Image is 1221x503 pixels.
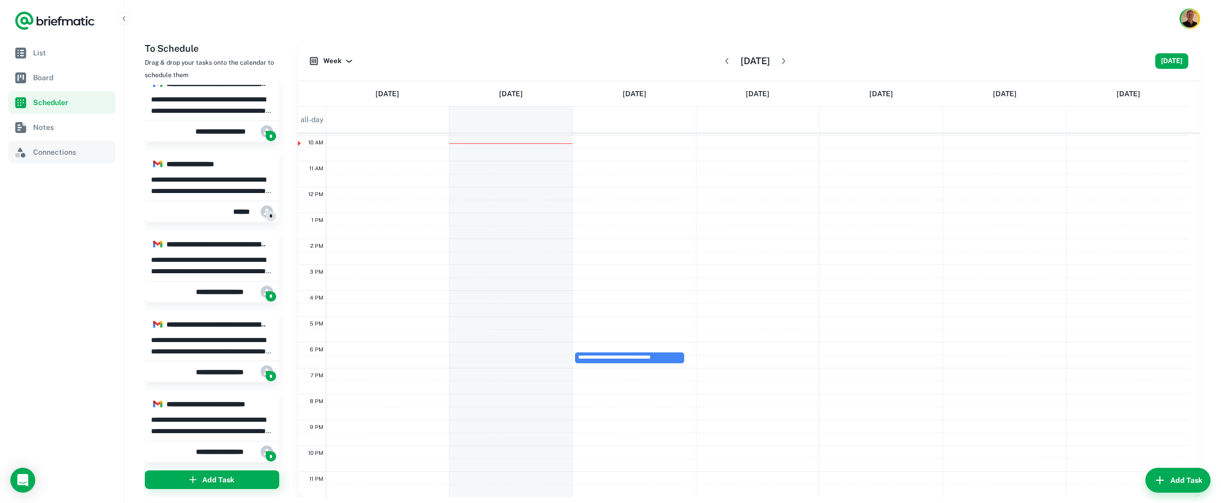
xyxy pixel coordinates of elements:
[33,47,111,58] span: List
[993,81,1017,106] a: September 20, 2025
[310,424,324,430] span: 9 PM
[308,53,355,69] button: Week
[33,146,111,158] span: Connections
[33,72,111,83] span: Board
[1180,8,1200,29] button: Account button
[741,54,770,68] h6: [DATE]
[310,346,324,352] span: 6 PM
[309,139,324,145] span: 10 AM
[8,91,115,114] a: Scheduler
[299,114,326,125] span: all-day
[1155,53,1188,69] button: [DATE]
[310,269,324,275] span: 3 PM
[309,450,324,456] span: 10 PM
[310,165,324,171] span: 11 AM
[196,282,273,302] div: Robert Mark (Jira)
[499,81,523,106] a: September 16, 2025
[145,59,274,79] span: Drag & drop your tasks onto the calendar to schedule them
[1145,468,1211,493] button: Add Task
[196,441,273,462] div: Robert Mark (Jira)
[310,294,324,301] span: 4 PM
[375,81,399,106] a: September 15, 2025
[145,470,279,489] button: Add Task
[312,217,324,223] span: 1 PM
[153,320,162,329] img: gmail.png
[14,10,95,31] a: Logo
[153,240,162,249] img: gmail.png
[33,122,111,133] span: Notes
[1181,10,1199,27] img: Mauricio Peirone
[311,243,324,249] span: 2 PM
[8,141,115,164] a: Connections
[623,81,646,106] a: September 17, 2025
[10,468,35,493] div: Load Chat
[33,97,111,108] span: Scheduler
[145,41,290,56] h6: To Schedule
[309,191,324,197] span: 12 PM
[195,121,273,142] div: Karl Chaffey (Jira)
[746,81,770,106] a: September 18, 2025
[8,116,115,139] a: Notes
[311,372,324,378] span: 7 PM
[196,361,273,382] div: Robert Mark (Jira)
[153,159,162,169] img: gmail.png
[8,41,115,64] a: List
[1117,81,1140,106] a: September 21, 2025
[153,400,162,409] img: gmail.png
[233,201,273,222] div: Cursor
[8,66,115,89] a: Board
[310,476,324,482] span: 11 PM
[310,320,324,327] span: 5 PM
[310,398,324,404] span: 8 PM
[869,81,893,106] a: September 19, 2025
